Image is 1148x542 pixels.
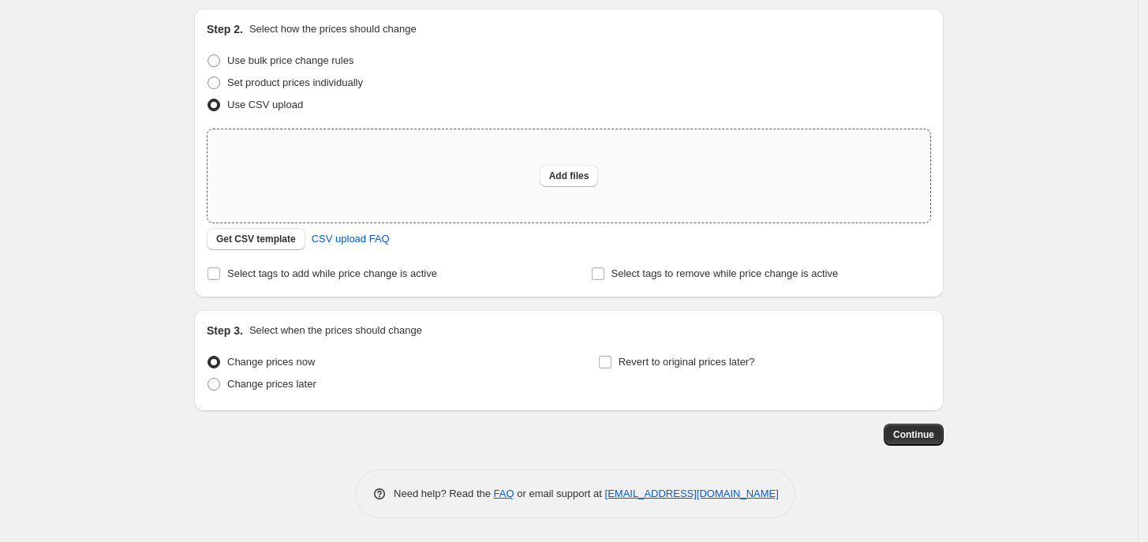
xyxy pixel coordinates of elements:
p: Select how the prices should change [249,21,417,37]
span: Select tags to remove while price change is active [611,267,839,279]
button: Continue [884,424,944,446]
span: Use CSV upload [227,99,303,110]
a: CSV upload FAQ [302,226,399,252]
p: Select when the prices should change [249,323,422,338]
h2: Step 2. [207,21,243,37]
span: Add files [549,170,589,182]
a: [EMAIL_ADDRESS][DOMAIN_NAME] [605,488,779,499]
span: Change prices later [227,378,316,390]
span: Set product prices individually [227,77,363,88]
span: Change prices now [227,356,315,368]
button: Add files [540,165,599,187]
span: Get CSV template [216,233,296,245]
a: FAQ [494,488,514,499]
span: Select tags to add while price change is active [227,267,437,279]
h2: Step 3. [207,323,243,338]
span: Revert to original prices later? [619,356,755,368]
span: Use bulk price change rules [227,54,353,66]
span: Need help? Read the [394,488,494,499]
span: CSV upload FAQ [312,231,390,247]
span: or email support at [514,488,605,499]
button: Get CSV template [207,228,305,250]
span: Continue [893,428,934,441]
